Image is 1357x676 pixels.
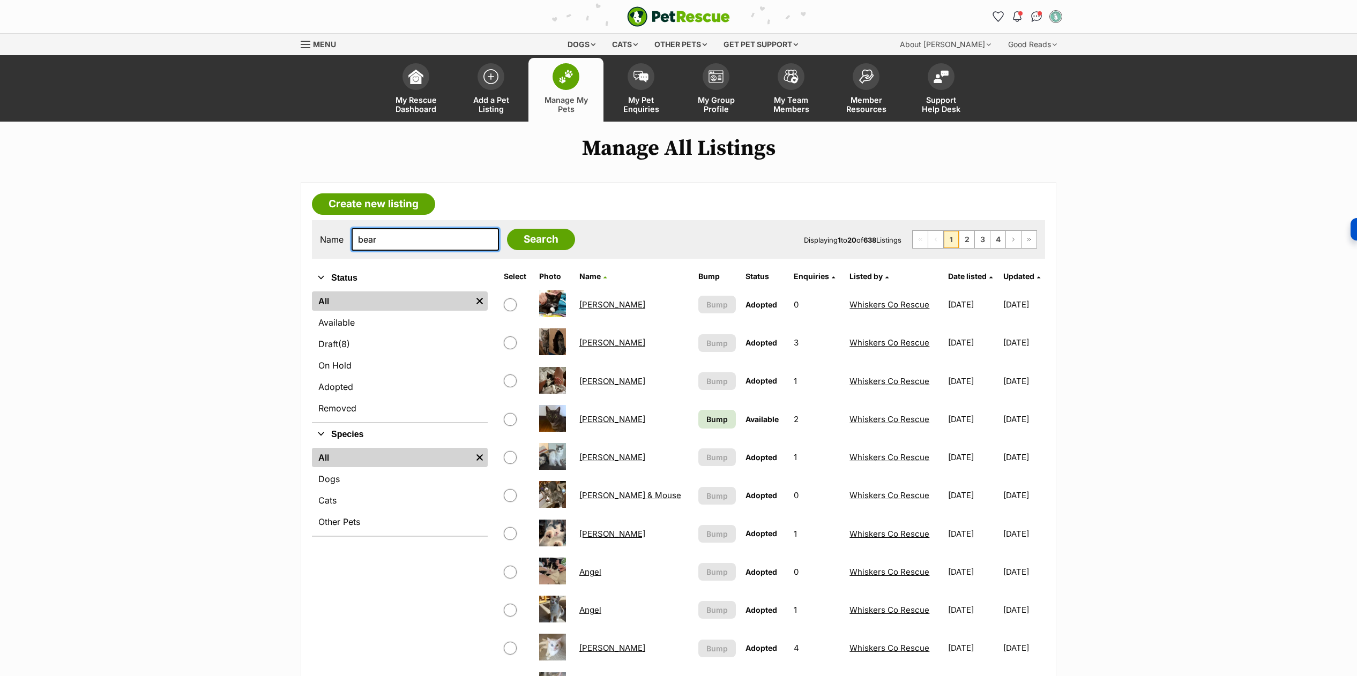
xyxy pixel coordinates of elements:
[1047,8,1064,25] button: My account
[579,299,645,310] a: [PERSON_NAME]
[312,512,488,531] a: Other Pets
[849,567,929,577] a: Whiskers Co Rescue
[579,567,601,577] a: Angel
[539,634,566,660] img: Angela
[698,601,736,619] button: Bump
[539,290,566,317] img: Albert
[627,6,730,27] a: PetRescue
[794,272,829,281] span: translation missing: en.admin.listings.index.attributes.enquiries
[579,490,681,500] a: [PERSON_NAME] & Mouse
[320,235,344,244] label: Name
[542,95,590,114] span: Manage My Pets
[944,363,1002,400] td: [DATE]
[863,236,876,244] strong: 638
[944,629,1002,666] td: [DATE]
[1003,477,1044,514] td: [DATE]
[1003,591,1044,628] td: [DATE]
[944,477,1002,514] td: [DATE]
[975,231,990,248] a: Page 3
[579,272,601,281] span: Name
[1013,11,1022,22] img: notifications-46538b983faf8c2785f20acdc204bb7945ddae34d4c08c2a6579f10ce5e182be.svg
[535,268,574,285] th: Photo
[838,236,841,244] strong: 1
[408,69,423,84] img: dashboard-icon-eb2f2d2d3e046f16d808141f083e7271f6b2e854fb5c12c21221c1fb7104beca.svg
[849,605,929,615] a: Whiskers Co Rescue
[698,640,736,657] button: Bump
[312,491,488,510] a: Cats
[706,299,728,310] span: Bump
[745,338,777,347] span: Adopted
[1003,363,1044,400] td: [DATE]
[698,334,736,352] button: Bump
[698,525,736,543] button: Bump
[789,515,844,552] td: 1
[617,95,665,114] span: My Pet Enquiries
[847,236,856,244] strong: 20
[849,272,889,281] a: Listed by
[1009,8,1026,25] button: Notifications
[706,566,728,577] span: Bump
[789,591,844,628] td: 1
[605,34,645,55] div: Cats
[789,477,844,514] td: 0
[789,363,844,400] td: 1
[378,58,453,122] a: My Rescue Dashboard
[507,229,575,250] input: Search
[539,328,566,355] img: Alex
[1050,11,1061,22] img: Whiskers Co Rescue profile pic
[944,515,1002,552] td: [DATE]
[1001,34,1064,55] div: Good Reads
[745,567,777,576] span: Adopted
[709,70,724,83] img: group-profile-icon-3fa3cf56718a62981997c0bc7e787c4b2cf8bcc04b72c1350f741eb67cf2f40e.svg
[312,334,488,354] a: Draft
[1028,8,1045,25] a: Conversations
[849,643,929,653] a: Whiskers Co Rescue
[1003,324,1044,361] td: [DATE]
[706,490,728,501] span: Bump
[558,70,573,84] img: manage-my-pets-icon-02211641906a0b7f246fdf0571729dbe1e7629f14944591b6c1af311fb30b64b.svg
[472,291,488,311] a: Remove filter
[1003,286,1044,323] td: [DATE]
[745,300,777,309] span: Adopted
[633,71,648,82] img: pet-enquiries-icon-7e3ad2cf08bfb03b45e93fb7055b45f3efa6380592205ae92323e6603595dc1f.svg
[579,272,607,281] a: Name
[706,643,728,654] span: Bump
[1006,231,1021,248] a: Next page
[312,469,488,489] a: Dogs
[301,34,344,53] a: Menu
[849,414,929,424] a: Whiskers Co Rescue
[312,356,488,375] a: On Hold
[694,268,740,285] th: Bump
[789,629,844,666] td: 4
[706,375,728,387] span: Bump
[579,452,645,462] a: [PERSON_NAME]
[789,401,844,438] td: 2
[741,268,788,285] th: Status
[917,95,965,114] span: Support Help Desk
[745,491,777,500] span: Adopted
[1003,272,1034,281] span: Updated
[698,410,736,429] a: Bump
[579,414,645,424] a: [PERSON_NAME]
[692,95,740,114] span: My Group Profile
[948,272,987,281] span: Date listed
[312,399,488,418] a: Removed
[944,324,1002,361] td: [DATE]
[745,415,779,424] span: Available
[842,95,890,114] span: Member Resources
[392,95,440,114] span: My Rescue Dashboard
[579,529,645,539] a: [PERSON_NAME]
[989,8,1064,25] ul: Account quick links
[849,337,929,348] a: Whiskers Co Rescue
[944,553,1002,590] td: [DATE]
[1022,231,1037,248] a: Last page
[989,8,1006,25] a: Favourites
[698,296,736,313] button: Bump
[789,553,844,590] td: 0
[539,558,566,584] img: Angel
[849,490,929,500] a: Whiskers Co Rescue
[944,286,1002,323] td: [DATE]
[794,272,835,281] a: Enquiries
[944,401,1002,438] td: [DATE]
[1003,401,1044,438] td: [DATE]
